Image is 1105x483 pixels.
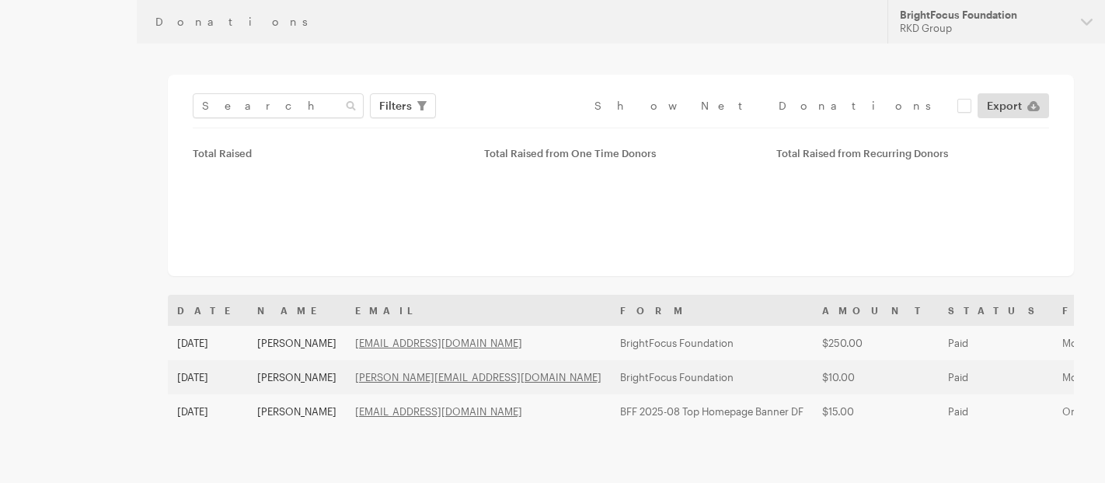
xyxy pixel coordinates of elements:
[168,394,248,429] td: [DATE]
[484,147,757,159] div: Total Raised from One Time Donors
[939,326,1053,360] td: Paid
[248,360,346,394] td: [PERSON_NAME]
[987,96,1022,115] span: Export
[813,360,939,394] td: $10.00
[900,9,1068,22] div: BrightFocus Foundation
[611,394,813,429] td: BFF 2025-08 Top Homepage Banner DF
[168,295,248,326] th: Date
[355,337,522,349] a: [EMAIL_ADDRESS][DOMAIN_NAME]
[611,326,813,360] td: BrightFocus Foundation
[813,326,939,360] td: $250.00
[379,96,412,115] span: Filters
[370,93,436,118] button: Filters
[611,360,813,394] td: BrightFocus Foundation
[168,360,248,394] td: [DATE]
[193,93,364,118] input: Search Name & Email
[939,295,1053,326] th: Status
[355,405,522,418] a: [EMAIL_ADDRESS][DOMAIN_NAME]
[248,394,346,429] td: [PERSON_NAME]
[248,295,346,326] th: Name
[193,147,465,159] div: Total Raised
[168,326,248,360] td: [DATE]
[355,371,601,383] a: [PERSON_NAME][EMAIL_ADDRESS][DOMAIN_NAME]
[900,22,1068,35] div: RKD Group
[939,394,1053,429] td: Paid
[939,360,1053,394] td: Paid
[978,93,1049,118] a: Export
[813,394,939,429] td: $15.00
[813,295,939,326] th: Amount
[611,295,813,326] th: Form
[346,295,611,326] th: Email
[776,147,1049,159] div: Total Raised from Recurring Donors
[248,326,346,360] td: [PERSON_NAME]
